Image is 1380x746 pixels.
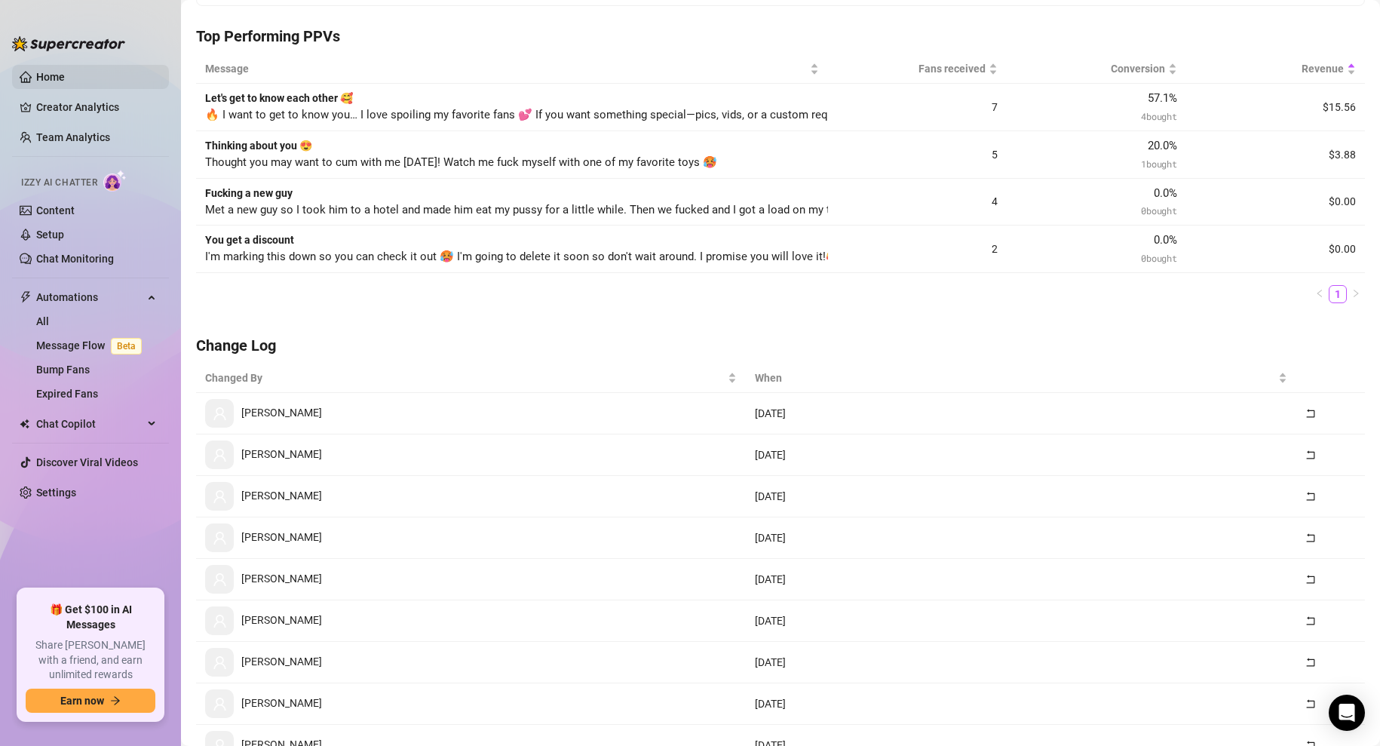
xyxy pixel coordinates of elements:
[213,448,227,462] span: user
[26,603,155,632] span: 🎁 Get $100 in AI Messages
[111,338,142,355] span: Beta
[213,407,227,421] span: user
[213,573,227,587] span: user
[12,36,125,51] img: logo-BBDzfeDw.svg
[213,490,227,504] span: user
[196,335,1365,356] h4: Change Log
[746,434,1296,476] td: [DATE]
[1148,91,1177,105] span: 57.1 %
[1311,285,1329,303] button: left
[746,559,1296,600] td: [DATE]
[205,370,725,386] span: Changed By
[36,95,157,119] a: Creator Analytics
[26,689,155,713] button: Earn nowarrow-right
[196,54,828,84] th: Message
[213,614,227,628] span: user
[1305,450,1316,460] span: rollback
[205,140,312,152] strong: Thinking about you 😍
[1305,491,1316,502] span: rollback
[36,412,143,436] span: Chat Copilot
[241,573,322,585] span: [PERSON_NAME]
[1186,179,1365,226] td: $0.00
[746,517,1296,559] td: [DATE]
[36,364,90,376] a: Bump Fans
[205,60,807,77] span: Message
[746,393,1296,434] td: [DATE]
[1186,131,1365,179] td: $3.88
[241,490,322,502] span: [PERSON_NAME]
[1305,574,1316,585] span: rollback
[205,250,840,263] span: I'm marking this down so you can check it out 🥵 I'm going to delete it soon so don't wait around....
[36,487,76,499] a: Settings
[1351,289,1360,298] span: right
[837,60,986,77] span: Fans received
[746,600,1296,642] td: [DATE]
[241,614,322,626] span: [PERSON_NAME]
[746,642,1296,683] td: [DATE]
[746,476,1296,517] td: [DATE]
[1141,252,1176,264] span: 0 bought
[746,364,1296,393] th: When
[36,131,110,143] a: Team Analytics
[828,131,1007,179] td: 5
[746,683,1296,725] td: [DATE]
[213,531,227,545] span: user
[241,448,322,460] span: [PERSON_NAME]
[26,638,155,683] span: Share [PERSON_NAME] with a friend, and earn unlimited rewards
[36,315,49,327] a: All
[205,187,293,199] strong: Fucking a new guy
[1007,54,1185,84] th: Conversion
[36,204,75,216] a: Content
[241,697,322,709] span: [PERSON_NAME]
[1305,408,1316,419] span: rollback
[828,226,1007,273] td: 2
[20,419,29,429] img: Chat Copilot
[36,388,98,400] a: Expired Fans
[36,71,65,83] a: Home
[36,339,148,352] a: Message FlowBeta
[110,695,121,706] span: arrow-right
[828,84,1007,131] td: 7
[1141,158,1176,170] span: 1 bought
[828,179,1007,226] td: 4
[1329,695,1365,731] div: Open Intercom Messenger
[241,407,322,419] span: [PERSON_NAME]
[1329,286,1346,302] a: 1
[205,234,294,246] strong: You get a discount
[1305,533,1316,543] span: rollback
[21,176,97,190] span: Izzy AI Chatter
[1186,226,1365,273] td: $0.00
[1347,285,1365,303] button: right
[205,203,961,216] span: Met a new guy so I took him to a hotel and made him eat my pussy for a little while. Then we fuck...
[103,170,127,192] img: AI Chatter
[196,26,1365,47] h4: Top Performing PPVs
[205,92,353,104] strong: Let's get to know each other 🥰
[36,285,143,309] span: Automations
[36,229,64,241] a: Setup
[20,291,32,303] span: thunderbolt
[1016,60,1164,77] span: Conversion
[1186,84,1365,131] td: $15.56
[1195,60,1344,77] span: Revenue
[36,456,138,468] a: Discover Viral Videos
[1311,285,1329,303] li: Previous Page
[1186,54,1365,84] th: Revenue
[241,531,322,543] span: [PERSON_NAME]
[755,370,1274,386] span: When
[1347,285,1365,303] li: Next Page
[1305,657,1316,668] span: rollback
[1329,285,1347,303] li: 1
[1154,233,1177,247] span: 0.0 %
[36,253,114,265] a: Chat Monitoring
[1148,139,1177,152] span: 20.0 %
[828,54,1007,84] th: Fans received
[1154,186,1177,200] span: 0.0 %
[196,364,746,393] th: Changed By
[213,697,227,711] span: user
[205,155,717,169] span: Thought you may want to cum with me [DATE]! Watch me fuck myself with one of my favorite toys 🥵
[1141,204,1176,216] span: 0 bought
[1305,616,1316,626] span: rollback
[1315,289,1324,298] span: left
[213,655,227,670] span: user
[1141,110,1176,122] span: 4 bought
